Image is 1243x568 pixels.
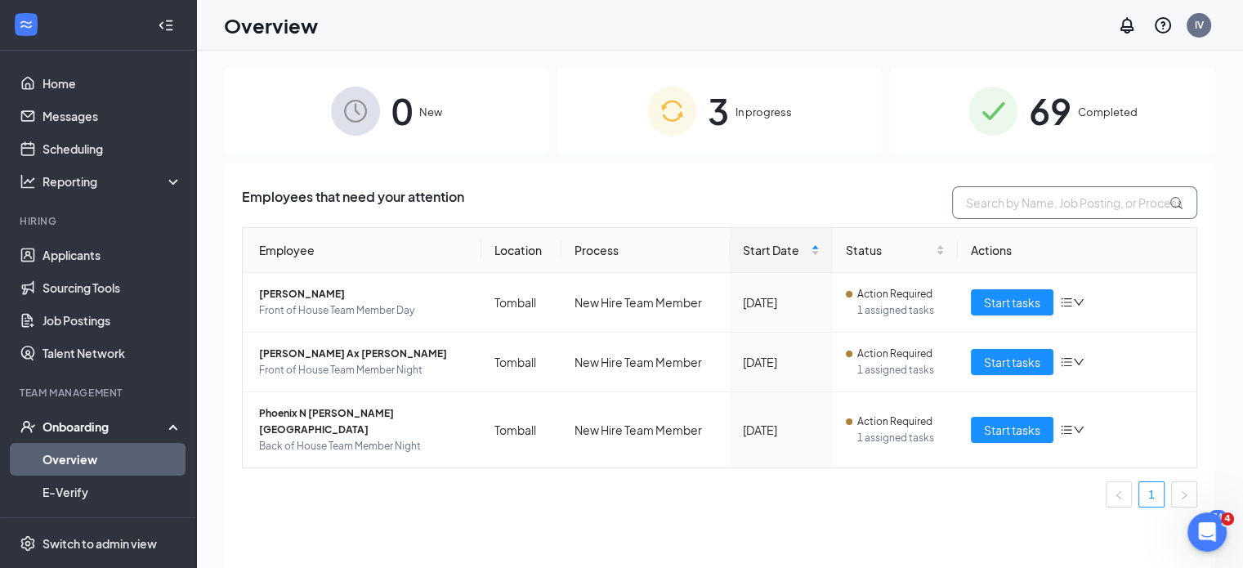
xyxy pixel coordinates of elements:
td: Tomball [481,392,561,467]
td: New Hire Team Member [561,273,729,333]
th: Process [561,228,729,273]
span: 1 assigned tasks [857,302,945,319]
span: Back of House Team Member Night [259,438,468,454]
a: Messages [42,100,182,132]
a: Sourcing Tools [42,271,182,304]
span: Status [846,241,932,259]
span: New [419,104,442,120]
input: Search by Name, Job Posting, or Process [952,186,1197,219]
span: Action Required [857,346,932,362]
span: Completed [1078,104,1138,120]
svg: QuestionInfo [1153,16,1173,35]
iframe: Intercom live chat [1187,512,1227,552]
span: left [1114,490,1124,500]
td: New Hire Team Member [561,333,729,392]
th: Employee [243,228,481,273]
span: Action Required [857,286,932,302]
div: Onboarding [42,418,168,435]
div: [DATE] [743,353,820,371]
span: down [1073,424,1084,436]
span: Phoenix N [PERSON_NAME][GEOGRAPHIC_DATA] [259,405,468,438]
div: IV [1195,18,1204,32]
span: 1 assigned tasks [857,362,945,378]
th: Location [481,228,561,273]
svg: WorkstreamLogo [18,16,34,33]
span: Employees that need your attention [242,186,464,219]
span: [PERSON_NAME] Ax [PERSON_NAME] [259,346,468,362]
span: 0 [391,83,413,139]
div: Reporting [42,173,183,190]
span: Action Required [857,414,932,430]
div: Switch to admin view [42,535,157,552]
li: 1 [1138,481,1165,508]
a: Applicants [42,239,182,271]
span: Front of House Team Member Day [259,302,468,319]
div: 34 [1209,510,1227,524]
a: Talent Network [42,337,182,369]
a: Scheduling [42,132,182,165]
a: Overview [42,443,182,476]
span: bars [1060,423,1073,436]
span: 1 assigned tasks [857,430,945,446]
th: Status [833,228,958,273]
h1: Overview [224,11,318,39]
a: Job Postings [42,304,182,337]
li: Previous Page [1106,481,1132,508]
button: left [1106,481,1132,508]
span: 3 [708,83,729,139]
div: [DATE] [743,421,820,439]
button: right [1171,481,1197,508]
span: bars [1060,356,1073,369]
span: Start tasks [984,353,1040,371]
td: New Hire Team Member [561,392,729,467]
span: 4 [1221,512,1234,526]
span: down [1073,356,1084,368]
button: Start tasks [971,417,1053,443]
li: Next Page [1171,481,1197,508]
svg: UserCheck [20,418,36,435]
span: Start tasks [984,421,1040,439]
span: [PERSON_NAME] [259,286,468,302]
a: Onboarding Documents [42,508,182,541]
span: Front of House Team Member Night [259,362,468,378]
span: bars [1060,296,1073,309]
svg: Settings [20,535,36,552]
button: Start tasks [971,349,1053,375]
a: Home [42,67,182,100]
svg: Collapse [158,17,174,34]
svg: Analysis [20,173,36,190]
a: 1 [1139,482,1164,507]
span: right [1179,490,1189,500]
th: Actions [958,228,1196,273]
svg: Notifications [1117,16,1137,35]
span: 69 [1029,83,1071,139]
div: Team Management [20,386,179,400]
td: Tomball [481,273,561,333]
a: E-Verify [42,476,182,508]
span: down [1073,297,1084,308]
td: Tomball [481,333,561,392]
div: [DATE] [743,293,820,311]
span: Start tasks [984,293,1040,311]
span: Start Date [743,241,808,259]
div: Hiring [20,214,179,228]
button: Start tasks [971,289,1053,315]
span: In progress [736,104,792,120]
